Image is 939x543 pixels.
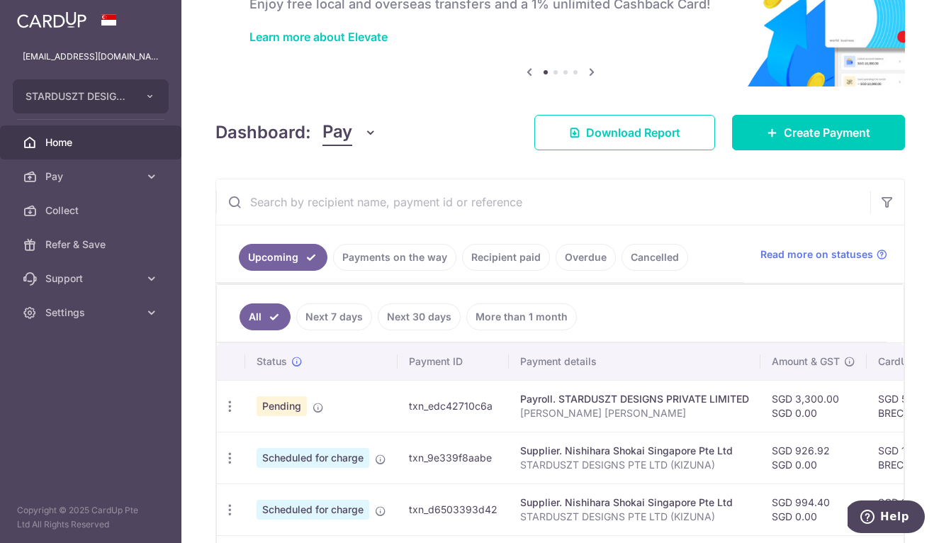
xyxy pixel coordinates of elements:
span: Home [45,135,139,150]
a: Overdue [556,244,616,271]
a: Learn more about Elevate [249,30,388,44]
td: txn_edc42710c6a [398,380,509,432]
div: Supplier. Nishihara Shokai Singapore Pte Ltd [520,496,749,510]
span: Pending [257,396,307,416]
p: STARDUSZT DESIGNS PTE LTD (KIZUNA) [520,510,749,524]
span: Scheduled for charge [257,448,369,468]
input: Search by recipient name, payment id or reference [216,179,870,225]
span: Pay [45,169,139,184]
span: Collect [45,203,139,218]
td: SGD 994.40 SGD 0.00 [760,483,867,535]
a: Download Report [534,115,715,150]
th: Payment ID [398,343,509,380]
a: Next 30 days [378,303,461,330]
a: More than 1 month [466,303,577,330]
a: Upcoming [239,244,327,271]
span: Settings [45,306,139,320]
span: Download Report [586,124,680,141]
td: txn_d6503393d42 [398,483,509,535]
a: Next 7 days [296,303,372,330]
span: Status [257,354,287,369]
a: Payments on the way [333,244,456,271]
td: SGD 926.92 SGD 0.00 [760,432,867,483]
a: Cancelled [622,244,688,271]
span: Pay [322,119,352,146]
a: Read more on statuses [760,247,887,262]
p: [PERSON_NAME] [PERSON_NAME] [520,406,749,420]
button: STARDUSZT DESIGNS PRIVATE LIMITED [13,79,169,113]
h4: Dashboard: [215,120,311,145]
button: Pay [322,119,377,146]
span: CardUp fee [878,354,932,369]
div: Supplier. Nishihara Shokai Singapore Pte Ltd [520,444,749,458]
td: txn_9e339f8aabe [398,432,509,483]
span: Amount & GST [772,354,840,369]
span: Read more on statuses [760,247,873,262]
a: Recipient paid [462,244,550,271]
th: Payment details [509,343,760,380]
img: CardUp [17,11,86,28]
span: Support [45,271,139,286]
div: Payroll. STARDUSZT DESIGNS PRIVATE LIMITED [520,392,749,406]
a: Create Payment [732,115,905,150]
p: [EMAIL_ADDRESS][DOMAIN_NAME] [23,50,159,64]
span: Refer & Save [45,237,139,252]
span: Scheduled for charge [257,500,369,520]
iframe: Opens a widget where you can find more information [848,500,925,536]
a: All [240,303,291,330]
span: Create Payment [784,124,870,141]
td: SGD 3,300.00 SGD 0.00 [760,380,867,432]
span: STARDUSZT DESIGNS PRIVATE LIMITED [26,89,130,103]
p: STARDUSZT DESIGNS PTE LTD (KIZUNA) [520,458,749,472]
